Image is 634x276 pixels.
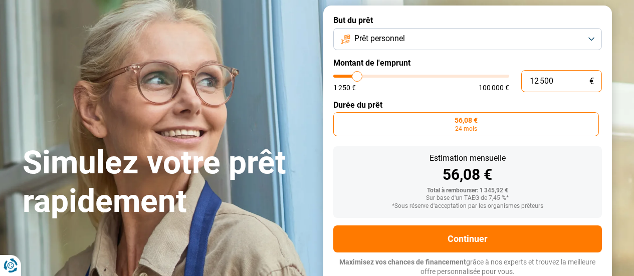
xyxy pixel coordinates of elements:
label: But du prêt [333,16,602,25]
div: Sur base d'un TAEG de 7,45 %* [341,195,594,202]
span: 1 250 € [333,84,356,91]
button: Prêt personnel [333,28,602,50]
div: Estimation mensuelle [341,154,594,162]
div: 56,08 € [341,167,594,182]
h1: Simulez votre prêt rapidement [23,144,311,221]
span: 100 000 € [479,84,509,91]
div: Total à rembourser: 1 345,92 € [341,187,594,194]
label: Montant de l'emprunt [333,58,602,68]
span: Prêt personnel [354,33,405,44]
button: Continuer [333,225,602,252]
span: 56,08 € [455,117,478,124]
div: *Sous réserve d'acceptation par les organismes prêteurs [341,203,594,210]
label: Durée du prêt [333,100,602,110]
span: 24 mois [455,126,477,132]
span: Maximisez vos chances de financement [339,258,466,266]
span: € [589,77,594,86]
